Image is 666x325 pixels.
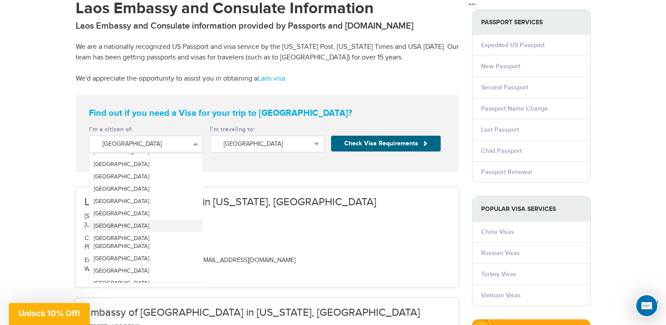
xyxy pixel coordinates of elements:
[9,15,130,24] div: The team typically replies in under 12h
[4,4,156,28] div: Open Intercom Messenger
[94,198,149,205] span: [GEOGRAPHIC_DATA]
[94,185,149,192] span: [GEOGRAPHIC_DATA]
[103,140,189,148] span: [GEOGRAPHIC_DATA]
[258,74,287,83] a: Laos visa.
[94,255,149,262] span: [GEOGRAPHIC_DATA]
[85,257,99,264] span: Email
[94,267,149,274] span: [GEOGRAPHIC_DATA]
[76,74,459,84] p: We'd appreciate the opportunity to assist you in obtaining a
[9,303,90,325] div: Unlock 10% Off!
[481,126,519,133] a: Lost Passport
[634,293,659,318] iframe: Intercom live chat discovery launcher
[85,307,450,318] h3: Embassy of [GEOGRAPHIC_DATA] in [US_STATE], [GEOGRAPHIC_DATA]
[85,244,102,251] span: Phone
[481,105,548,112] a: Passport Name Change
[481,41,545,49] a: Expedited US Passport
[94,210,149,217] span: [GEOGRAPHIC_DATA]
[89,108,445,118] strong: Find out if you need a Visa for your trip to [GEOGRAPHIC_DATA]?
[481,270,516,278] a: Turkey Visas
[472,196,590,222] strong: Popular Visa Services
[331,136,441,151] button: Check Visa Requirements
[210,125,324,134] label: I’m traveling to:
[85,196,450,208] h3: Lao or Laotian Consulate in [US_STATE], [GEOGRAPHIC_DATA]
[481,63,520,70] a: New Passport
[224,140,310,148] span: [GEOGRAPHIC_DATA]
[94,235,149,250] span: [GEOGRAPHIC_DATA] [GEOGRAPHIC_DATA]
[89,136,203,152] button: [GEOGRAPHIC_DATA]
[89,125,203,134] label: I’m a citizen of:
[481,84,528,91] a: Second Passport
[85,212,450,230] p: [STREET_ADDRESS] [US_STATE][GEOGRAPHIC_DATA]
[94,173,149,180] span: [GEOGRAPHIC_DATA]
[94,280,149,287] span: [GEOGRAPHIC_DATA]
[636,295,657,316] iframe: Intercom live chat
[76,42,459,63] p: We are a nationally recognized US Passport and visa service by the [US_STATE] Post, [US_STATE] Ti...
[9,7,130,15] div: Need help?
[472,10,590,35] strong: PASSPORT SERVICES
[85,234,450,252] p: Mr. Songkane Luangmuninthone [PHONE_NUMBER], 8320095
[94,222,149,229] span: [GEOGRAPHIC_DATA]
[76,21,459,31] h2: Laos Embassy and Consulate information provided by Passports and [DOMAIN_NAME]
[85,235,105,242] span: Contact
[481,292,521,299] a: Vietnam Visas
[481,168,532,176] a: Passport Renewal
[76,0,459,16] h1: Laos Embassy and Consulate Information
[481,249,520,257] a: Russian Visas
[94,161,149,168] span: [GEOGRAPHIC_DATA]
[85,266,108,273] a: Web Site
[481,147,522,155] a: Child Passport
[481,228,514,236] a: China Visas
[210,136,324,152] button: [GEOGRAPHIC_DATA]
[94,148,149,155] span: [GEOGRAPHIC_DATA]
[18,309,80,318] span: Unlock 10% Off!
